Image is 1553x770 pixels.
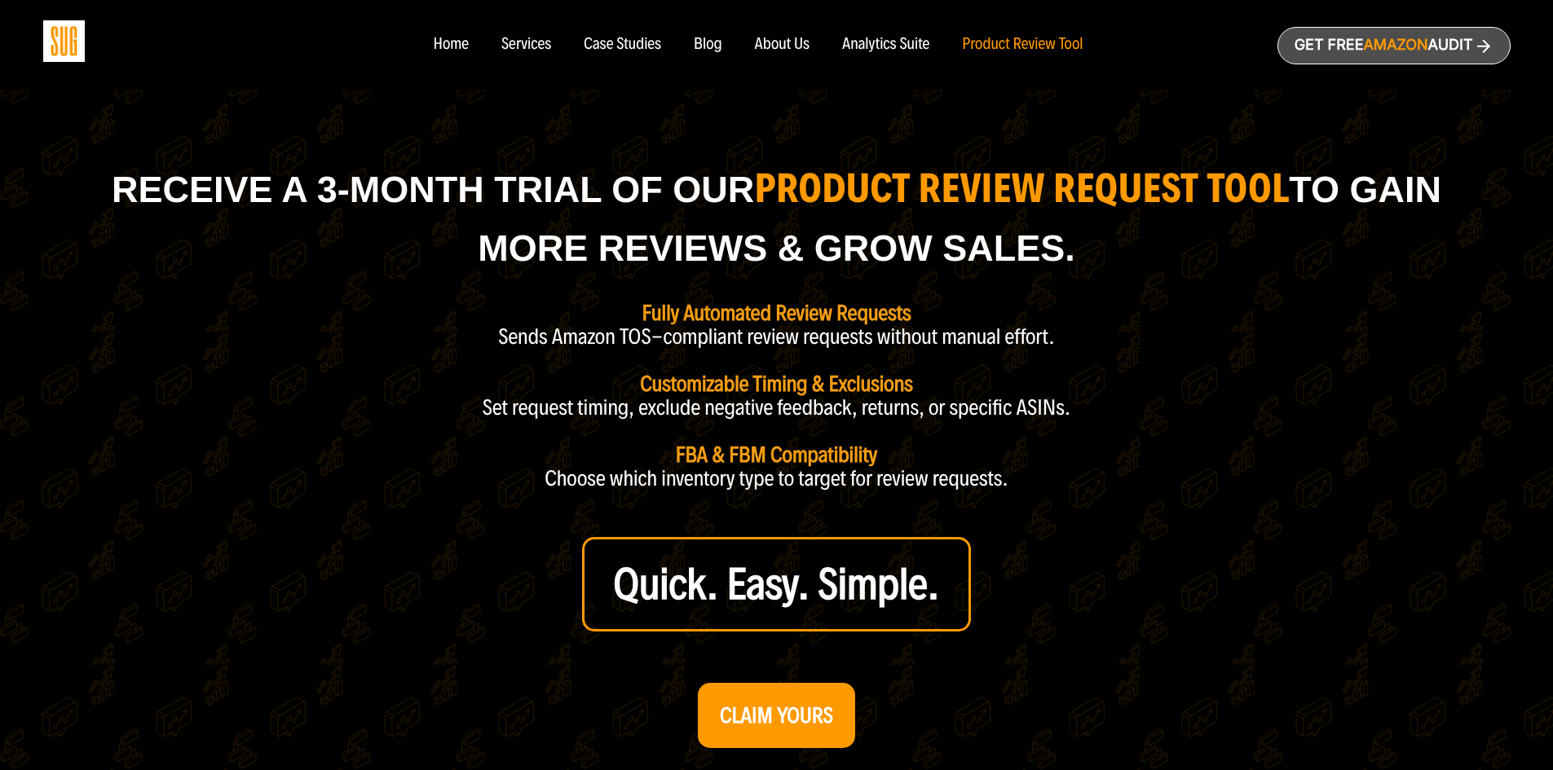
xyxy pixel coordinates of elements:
a: CLAIM YOURS [698,683,855,748]
a: Services [501,36,551,54]
a: Case Studies [584,36,661,54]
img: Sug [43,20,85,62]
p: Set request timing, exclude negative feedback, returns, or specific ASINs. [483,396,1071,420]
strong: Quick. Easy. Simple. [614,558,940,610]
strong: Fully Automated Review Requests [642,300,911,326]
span: Amazon [1363,37,1427,54]
a: About Us [755,36,810,54]
strong: CLAIM YOURS [720,702,833,728]
a: Quick. Easy. Simple. [582,537,972,631]
strong: FBA & FBM Compatibility [676,442,877,468]
p: Choose which inventory type to target for review requests. [545,467,1008,491]
p: Sends Amazon TOS-compliant review requests without manual effort. [498,325,1055,349]
a: Home [433,36,468,54]
a: Product Review Tool [962,36,1083,54]
a: Blog [694,36,722,54]
a: Get freeAmazonAudit [1277,27,1511,64]
strong: product Review Request Tool [754,163,1289,213]
strong: Customizable Timing & Exclusions [640,371,913,397]
h1: Receive a 3-month trial of our to Gain More Reviews & Grow Sales. [90,159,1463,278]
a: Analytics Suite [842,36,929,54]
